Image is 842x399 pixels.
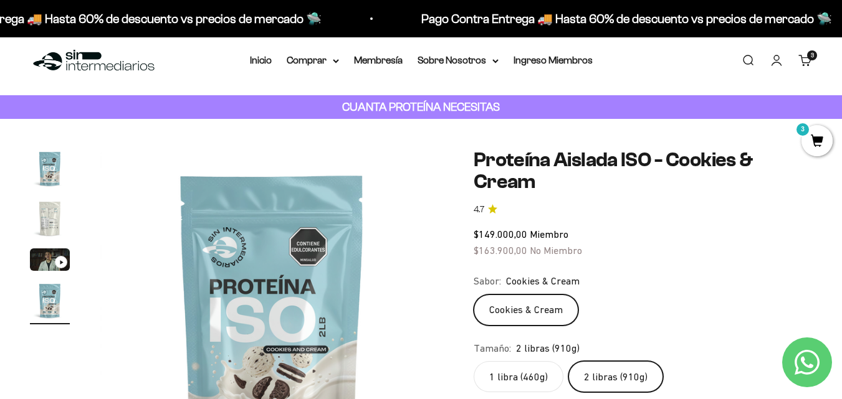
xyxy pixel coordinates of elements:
button: Ir al artículo 3 [30,248,70,275]
button: Ir al artículo 4 [30,281,70,324]
a: 4.74.7 de 5.0 estrellas [474,203,812,217]
span: 2 libras (910g) [516,340,580,357]
a: Ingreso Miembros [514,55,593,65]
span: $149.000,00 [474,228,527,240]
span: $163.900,00 [474,245,527,256]
span: Cookies & Cream [506,273,580,289]
strong: CUANTA PROTEÍNA NECESITAS [342,100,500,113]
legend: Sabor: [474,273,501,289]
span: Miembro [530,228,568,240]
img: Proteína Aislada ISO - Cookies & Cream [30,281,70,321]
img: Proteína Aislada ISO - Cookies & Cream [30,149,70,189]
a: Inicio [250,55,272,65]
span: 3 [811,52,814,59]
img: Proteína Aislada ISO - Cookies & Cream [30,199,70,238]
legend: Tamaño: [474,340,511,357]
button: Ir al artículo 1 [30,149,70,192]
h1: Proteína Aislada ISO - Cookies & Cream [474,149,812,192]
a: 3 [801,135,833,149]
summary: Comprar [287,52,339,68]
p: Pago Contra Entrega 🚚 Hasta 60% de descuento vs precios de mercado 🛸 [390,9,800,29]
span: 4.7 [474,203,484,217]
span: No Miembro [530,245,582,256]
summary: Sobre Nosotros [418,52,499,68]
button: Ir al artículo 2 [30,199,70,242]
mark: 3 [795,122,810,137]
a: Membresía [354,55,403,65]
